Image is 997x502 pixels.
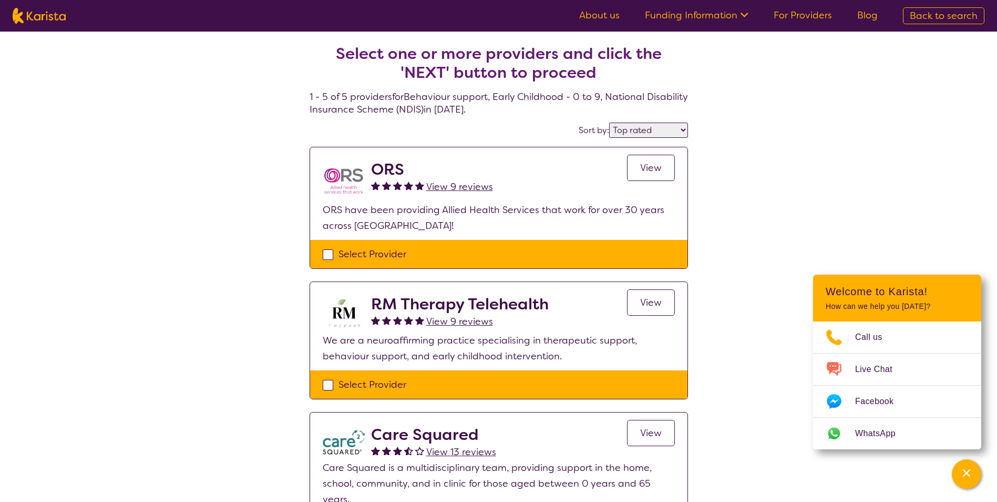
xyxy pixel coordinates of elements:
a: For Providers [774,9,832,22]
p: ORS have been providing Allied Health Services that work for over 30 years across [GEOGRAPHIC_DATA]! [323,202,675,234]
img: Karista logo [13,8,66,24]
a: Funding Information [645,9,748,22]
label: Sort by: [579,125,609,136]
h2: ORS [371,160,493,179]
img: emptystar [415,446,424,455]
img: fullstar [404,316,413,325]
a: Back to search [903,7,984,24]
img: fullstar [415,316,424,325]
a: About us [579,9,620,22]
h2: RM Therapy Telehealth [371,295,549,314]
img: fullstar [371,446,380,455]
span: View 9 reviews [426,180,493,193]
a: View [627,420,675,446]
a: Web link opens in a new tab. [813,418,981,449]
a: View 9 reviews [426,314,493,329]
img: fullstar [415,181,424,190]
h2: Welcome to Karista! [826,285,969,298]
img: fullstar [371,316,380,325]
img: halfstar [404,446,413,455]
span: Facebook [855,394,906,409]
h2: Care Squared [371,425,496,444]
img: fullstar [382,316,391,325]
img: fullstar [393,446,402,455]
span: View 13 reviews [426,446,496,458]
a: View [627,155,675,181]
p: We are a neuroaffirming practice specialising in therapeutic support, behaviour support, and earl... [323,333,675,364]
a: Blog [857,9,878,22]
span: View [640,162,662,174]
span: WhatsApp [855,426,908,441]
a: View 9 reviews [426,179,493,195]
img: nspbnteb0roocrxnmwip.png [323,160,365,202]
span: View [640,296,662,309]
h2: Select one or more providers and click the 'NEXT' button to proceed [322,44,675,82]
div: Channel Menu [813,275,981,449]
a: View 13 reviews [426,444,496,460]
h4: 1 - 5 of 5 providers for Behaviour support , Early Childhood - 0 to 9 , National Disability Insur... [310,19,688,116]
img: fullstar [382,181,391,190]
img: b3hjthhf71fnbidirs13.png [323,295,365,333]
span: Live Chat [855,362,905,377]
img: fullstar [404,181,413,190]
ul: Choose channel [813,322,981,449]
img: fullstar [393,316,402,325]
img: watfhvlxxexrmzu5ckj6.png [323,425,365,460]
button: Channel Menu [952,459,981,489]
p: How can we help you [DATE]? [826,302,969,311]
a: View [627,289,675,316]
span: Back to search [910,9,978,22]
span: View [640,427,662,439]
img: fullstar [393,181,402,190]
img: fullstar [371,181,380,190]
img: fullstar [382,446,391,455]
span: View 9 reviews [426,315,493,328]
span: Call us [855,329,895,345]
